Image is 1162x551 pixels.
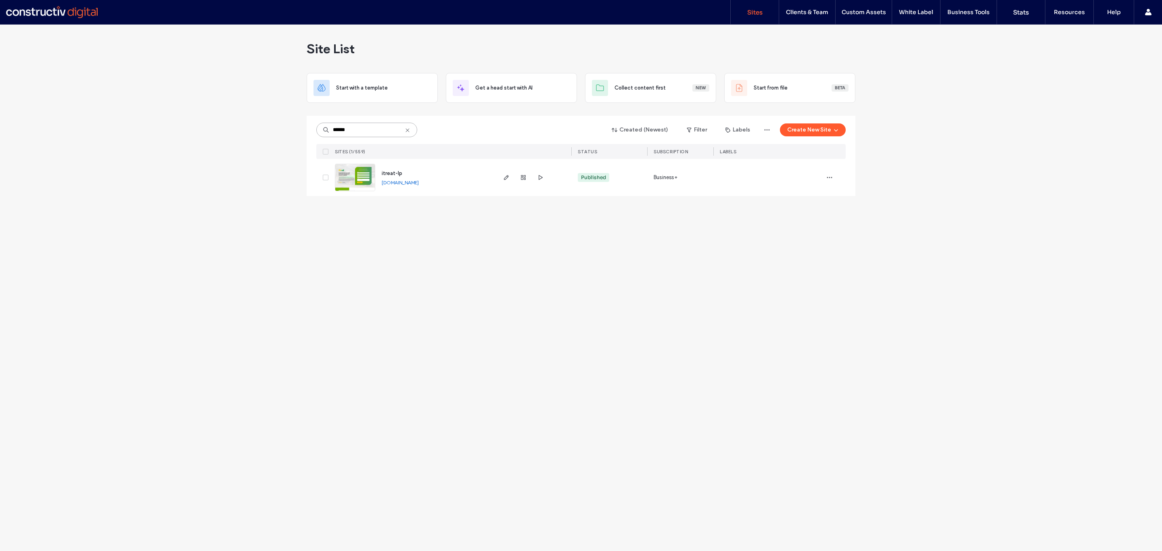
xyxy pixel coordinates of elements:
[382,179,419,186] a: [DOMAIN_NAME]
[475,84,533,92] span: Get a head start with AI
[336,84,388,92] span: Start with a template
[832,84,849,92] div: Beta
[335,149,366,154] span: SITES (1/559)
[578,149,597,154] span: STATUS
[654,149,688,154] span: SUBSCRIPTION
[1054,8,1085,16] label: Resources
[720,149,736,154] span: LABELS
[899,8,933,16] label: White Label
[581,174,606,181] div: Published
[947,8,990,16] label: Business Tools
[692,84,709,92] div: New
[780,123,846,136] button: Create New Site
[382,170,402,176] span: itreat-lp
[747,8,763,16] label: Sites
[307,73,438,103] div: Start with a template
[18,6,35,13] span: Help
[605,123,675,136] button: Created (Newest)
[614,84,666,92] span: Collect content first
[786,8,828,16] label: Clients & Team
[842,8,886,16] label: Custom Assets
[754,84,788,92] span: Start from file
[654,173,677,182] span: Business+
[1013,8,1029,16] label: Stats
[307,41,355,57] span: Site List
[718,123,757,136] button: Labels
[724,73,855,103] div: Start from fileBeta
[1107,8,1121,16] label: Help
[382,170,402,177] a: itreat-lp
[585,73,716,103] div: Collect content firstNew
[679,123,715,136] button: Filter
[446,73,577,103] div: Get a head start with AI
